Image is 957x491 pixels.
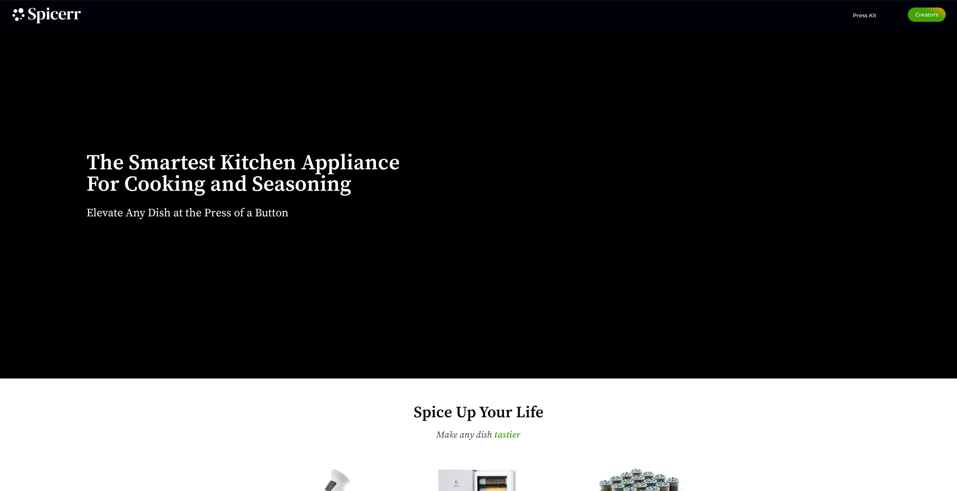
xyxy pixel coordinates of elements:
h1: The Smartest Kitchen Appliance For Cooking and Seasoning [86,152,400,195]
h2: Elevate Any Dish at the Press of a Button [86,207,288,219]
h2: Spice Up Your Life [234,405,723,421]
a: Creators [908,8,946,22]
a: Press Kit [853,8,877,19]
span: Make any dish [436,429,492,441]
span: Creators [915,12,938,17]
span: Press Kit [853,12,877,19]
